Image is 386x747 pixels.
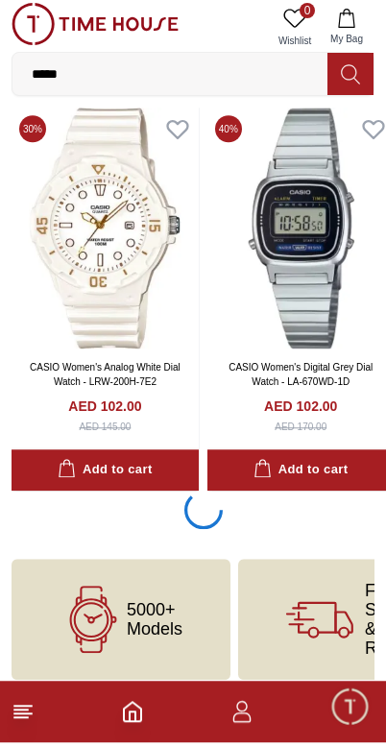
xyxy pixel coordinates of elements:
a: CASIO Women's Analog White Dial Watch - LRW-200H-7E2 [30,367,181,392]
div: [PERSON_NAME] [14,571,386,591]
a: Home [121,705,144,728]
div: AED 170.00 [275,424,326,439]
span: My Bag [323,36,371,51]
img: CASIO Women's Analog White Dial Watch - LRW-200H-7E2 [12,112,199,353]
h4: AED 102.00 [264,401,337,421]
a: 0Wishlist [271,8,319,57]
button: My Bag [319,8,374,57]
em: Back [10,10,48,48]
div: AED 145.00 [79,424,131,439]
span: 0 [300,8,315,23]
em: Minimize [338,10,376,48]
div: [PERSON_NAME] [97,20,273,38]
span: 5000+ Models [127,605,182,643]
div: Add to cart [253,464,348,486]
h4: AED 102.00 [68,401,141,421]
img: Profile picture of Zoe [54,12,86,45]
span: Wishlist [271,38,319,53]
img: ... [12,8,179,50]
span: 30 % [19,120,46,147]
button: Add to cart [12,454,199,495]
div: Chat Widget [329,690,372,733]
a: CASIO Women's Digital Grey Dial Watch - LA-670WD-1D [229,367,373,392]
span: 40 % [215,120,242,147]
div: Add to cart [58,464,152,486]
